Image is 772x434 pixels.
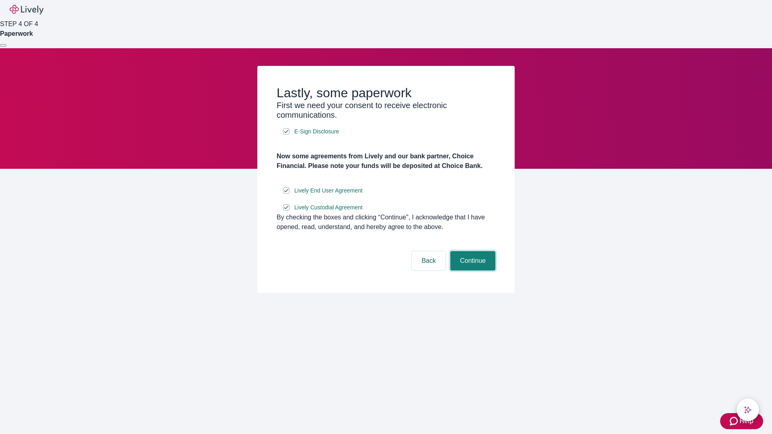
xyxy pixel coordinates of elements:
[744,406,752,414] svg: Lively AI Assistant
[412,251,446,270] button: Back
[294,186,363,195] span: Lively End User Agreement
[737,399,759,421] button: chat
[293,203,364,213] a: e-sign disclosure document
[739,416,754,426] span: Help
[294,203,363,212] span: Lively Custodial Agreement
[10,5,43,14] img: Lively
[720,413,763,429] button: Zendesk support iconHelp
[277,151,495,171] h4: Now some agreements from Lively and our bank partner, Choice Financial. Please note your funds wi...
[450,251,495,270] button: Continue
[277,85,495,100] h2: Lastly, some paperwork
[293,127,341,137] a: e-sign disclosure document
[277,100,495,120] h3: First we need your consent to receive electronic communications.
[294,127,339,136] span: E-Sign Disclosure
[277,213,495,232] div: By checking the boxes and clicking “Continue", I acknowledge that I have opened, read, understand...
[730,416,739,426] svg: Zendesk support icon
[293,186,364,196] a: e-sign disclosure document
